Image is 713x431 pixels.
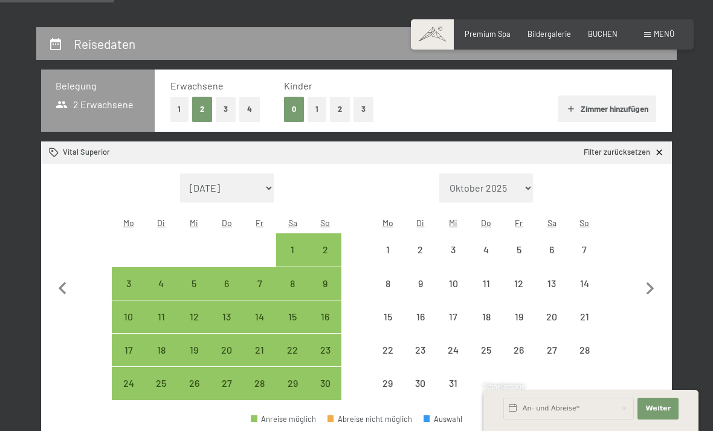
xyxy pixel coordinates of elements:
[309,367,341,400] div: Anreise möglich
[469,334,502,366] div: Thu Dec 25 2025
[437,233,469,266] div: Anreise nicht möglich
[503,300,535,333] div: Fri Dec 19 2025
[157,218,165,228] abbr: Dienstag
[49,147,59,158] svg: Zimmer
[112,334,144,366] div: Anreise möglich
[437,267,469,300] div: Wed Dec 10 2025
[178,300,210,333] div: Anreise möglich
[277,345,308,375] div: 22
[372,300,404,333] div: Anreise nicht möglich
[170,97,189,122] button: 1
[654,29,674,39] span: Menü
[405,345,436,375] div: 23
[515,218,523,228] abbr: Freitag
[568,233,601,266] div: Sun Dec 07 2025
[424,415,462,423] div: Auswahl
[145,300,178,333] div: Anreise möglich
[244,267,276,300] div: Fri Nov 07 2025
[588,29,618,39] span: BUCHEN
[276,267,309,300] div: Sat Nov 08 2025
[404,300,437,333] div: Anreise nicht möglich
[503,267,535,300] div: Anreise nicht möglich
[503,334,535,366] div: Anreise nicht möglich
[244,300,276,333] div: Fri Nov 14 2025
[438,279,468,309] div: 10
[437,233,469,266] div: Wed Dec 03 2025
[405,312,436,342] div: 16
[276,233,309,266] div: Anreise möglich
[211,345,242,375] div: 20
[310,312,340,342] div: 16
[404,367,437,400] div: Tue Dec 30 2025
[481,218,491,228] abbr: Donnerstag
[256,218,263,228] abbr: Freitag
[637,398,679,420] button: Weiter
[239,97,260,122] button: 4
[372,267,404,300] div: Anreise nicht möglich
[145,367,178,400] div: Tue Nov 25 2025
[210,367,243,400] div: Thu Nov 27 2025
[145,367,178,400] div: Anreise möglich
[471,279,501,309] div: 11
[178,334,210,366] div: Anreise möglich
[535,300,568,333] div: Sat Dec 20 2025
[465,29,511,39] a: Premium Spa
[437,300,469,333] div: Wed Dec 17 2025
[112,367,144,400] div: Anreise möglich
[645,404,671,413] span: Weiter
[179,345,209,375] div: 19
[192,97,212,122] button: 2
[113,345,143,375] div: 17
[74,36,135,51] h2: Reisedaten
[469,267,502,300] div: Anreise nicht möglich
[50,173,76,401] button: Vorheriger Monat
[178,367,210,400] div: Wed Nov 26 2025
[146,378,176,409] div: 25
[210,334,243,366] div: Thu Nov 20 2025
[471,312,501,342] div: 18
[569,312,599,342] div: 21
[569,345,599,375] div: 28
[222,218,232,228] abbr: Donnerstag
[438,345,468,375] div: 24
[547,218,557,228] abbr: Samstag
[404,233,437,266] div: Tue Dec 02 2025
[579,218,589,228] abbr: Sonntag
[504,245,534,275] div: 5
[178,334,210,366] div: Wed Nov 19 2025
[288,218,297,228] abbr: Samstag
[178,267,210,300] div: Wed Nov 05 2025
[145,334,178,366] div: Anreise möglich
[112,334,144,366] div: Mon Nov 17 2025
[569,279,599,309] div: 14
[276,334,309,366] div: Anreise möglich
[170,80,224,91] span: Erwachsene
[49,147,110,158] div: Vital Superior
[584,147,664,158] a: Filter zurücksetzen
[245,312,275,342] div: 14
[504,345,534,375] div: 26
[309,233,341,266] div: Sun Nov 02 2025
[211,378,242,409] div: 27
[210,267,243,300] div: Anreise möglich
[277,312,308,342] div: 15
[469,334,502,366] div: Anreise nicht möglich
[276,300,309,333] div: Anreise möglich
[276,300,309,333] div: Sat Nov 15 2025
[244,300,276,333] div: Anreise möglich
[382,218,393,228] abbr: Montag
[309,300,341,333] div: Anreise möglich
[320,218,330,228] abbr: Sonntag
[373,312,403,342] div: 15
[568,300,601,333] div: Sun Dec 21 2025
[310,345,340,375] div: 23
[535,267,568,300] div: Sat Dec 13 2025
[112,267,144,300] div: Anreise möglich
[146,345,176,375] div: 18
[503,233,535,266] div: Anreise nicht möglich
[437,334,469,366] div: Wed Dec 24 2025
[112,367,144,400] div: Mon Nov 24 2025
[251,415,316,423] div: Anreise möglich
[438,312,468,342] div: 17
[277,245,308,275] div: 1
